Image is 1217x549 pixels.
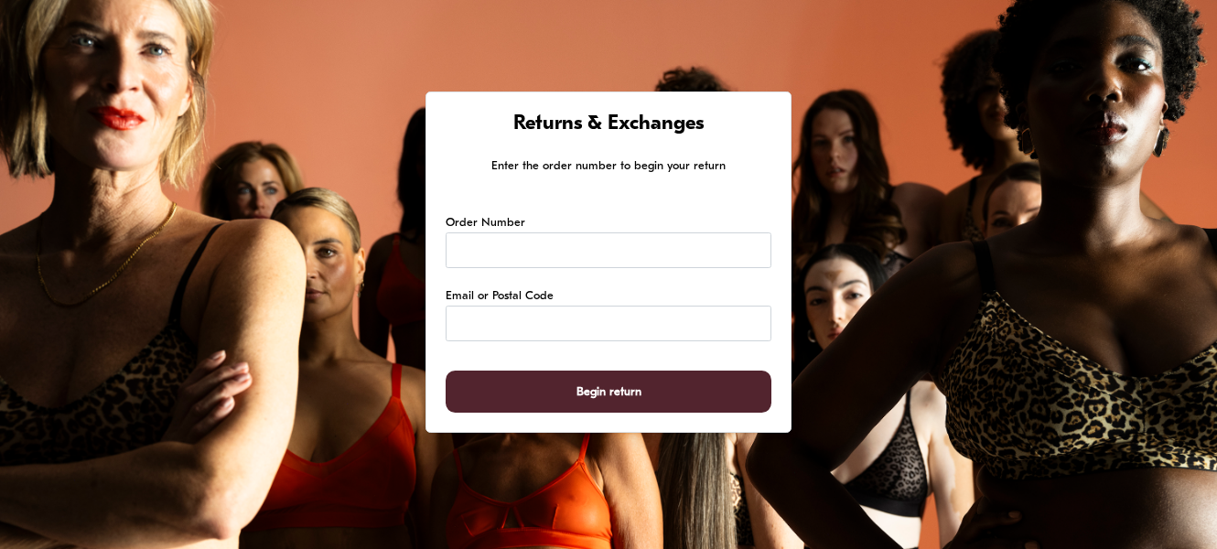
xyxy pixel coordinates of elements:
button: Begin return [446,371,771,414]
label: Email or Postal Code [446,287,554,306]
span: Begin return [576,371,641,413]
h1: Returns & Exchanges [446,112,771,138]
p: Enter the order number to begin your return [446,156,771,176]
label: Order Number [446,214,525,232]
